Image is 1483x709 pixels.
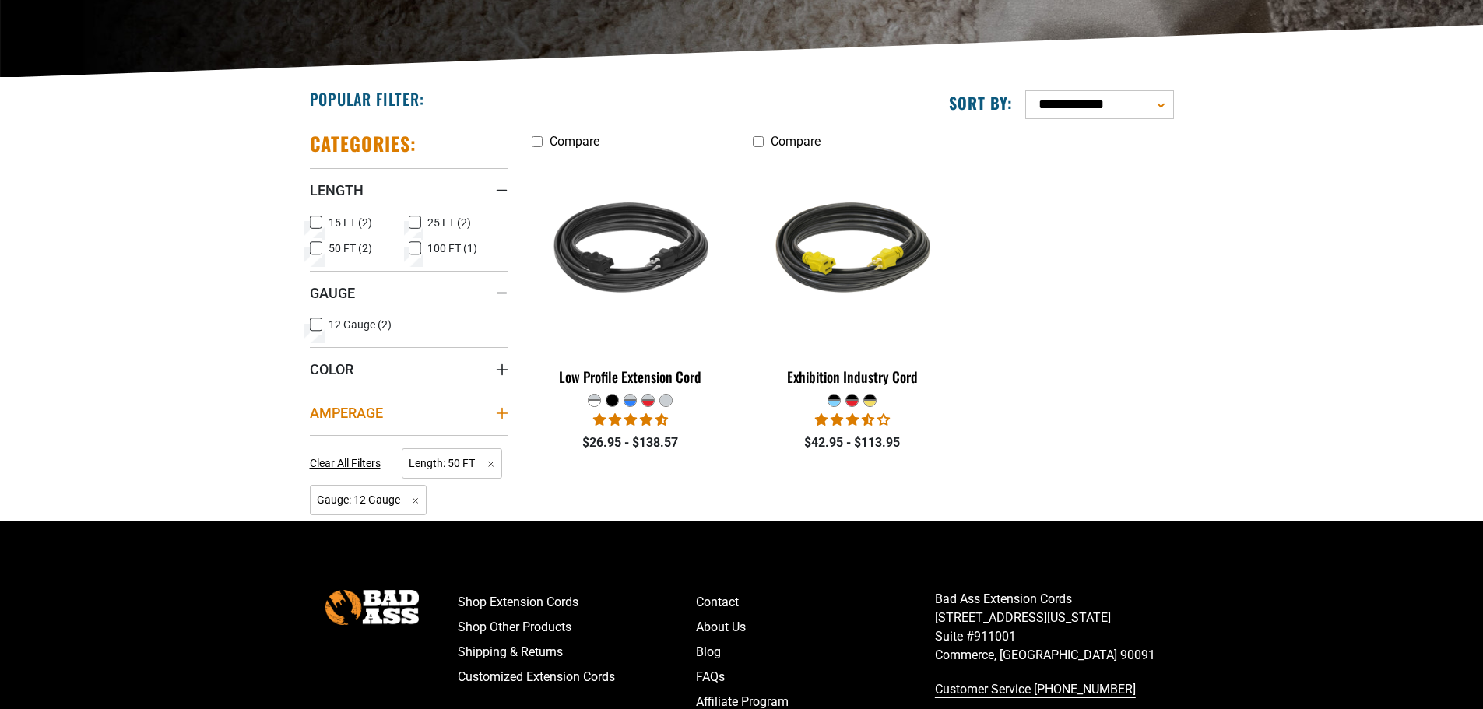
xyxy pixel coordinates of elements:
a: Customized Extension Cords [458,665,697,690]
a: Length: 50 FT [402,455,502,470]
a: Customer Service [PHONE_NUMBER] [935,677,1174,702]
a: Blog [696,640,935,665]
label: Sort by: [949,93,1013,113]
span: Amperage [310,404,383,422]
span: 15 FT (2) [329,217,372,228]
div: Exhibition Industry Cord [753,370,951,384]
summary: Gauge [310,271,508,314]
img: black yellow [754,164,951,343]
div: $26.95 - $138.57 [532,433,730,452]
span: 100 FT (1) [427,243,477,254]
span: Compare [550,134,599,149]
span: Gauge [310,284,355,302]
span: 12 Gauge (2) [329,319,392,330]
summary: Length [310,168,508,212]
a: Contact [696,590,935,615]
a: FAQs [696,665,935,690]
span: 4.50 stars [593,412,668,427]
a: Shipping & Returns [458,640,697,665]
img: Bad Ass Extension Cords [325,590,419,625]
a: Gauge: 12 Gauge [310,492,427,507]
span: Length: 50 FT [402,448,502,479]
span: Length [310,181,364,199]
summary: Amperage [310,391,508,434]
a: black Low Profile Extension Cord [532,156,730,393]
a: About Us [696,615,935,640]
a: black yellow Exhibition Industry Cord [753,156,951,393]
summary: Color [310,347,508,391]
span: 25 FT (2) [427,217,471,228]
h2: Popular Filter: [310,89,424,109]
img: black [532,164,729,343]
span: 3.67 stars [815,412,890,427]
a: Shop Extension Cords [458,590,697,615]
a: Shop Other Products [458,615,697,640]
p: Bad Ass Extension Cords [STREET_ADDRESS][US_STATE] Suite #911001 Commerce, [GEOGRAPHIC_DATA] 90091 [935,590,1174,665]
div: Low Profile Extension Cord [532,370,730,384]
span: Color [310,360,353,378]
span: Compare [771,134,821,149]
span: Clear All Filters [310,457,381,469]
span: Gauge: 12 Gauge [310,485,427,515]
a: Clear All Filters [310,455,387,472]
h2: Categories: [310,132,417,156]
span: 50 FT (2) [329,243,372,254]
div: $42.95 - $113.95 [753,433,951,452]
